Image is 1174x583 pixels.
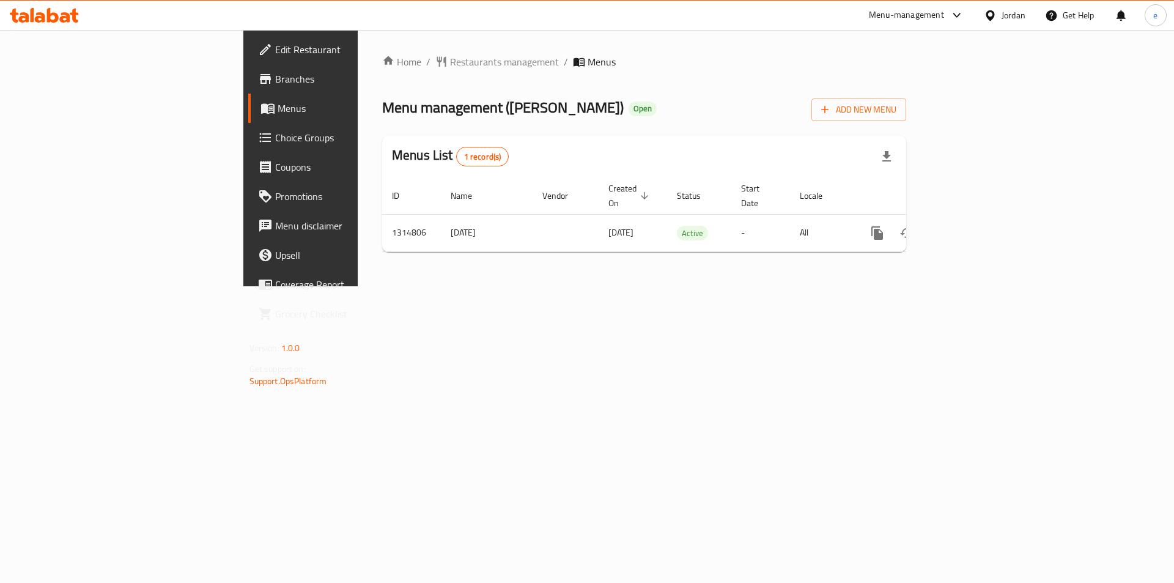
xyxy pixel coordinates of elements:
span: Active [677,226,708,240]
a: Grocery Checklist [248,299,440,329]
span: Upsell [275,248,430,262]
div: Export file [872,142,901,171]
a: Upsell [248,240,440,270]
span: Vendor [542,188,584,203]
a: Menu disclaimer [248,211,440,240]
button: Change Status [892,218,921,248]
button: more [863,218,892,248]
div: Menu-management [869,8,944,23]
a: Restaurants management [435,54,559,69]
span: Name [451,188,488,203]
span: [DATE] [608,225,633,240]
span: Add New Menu [821,102,896,117]
span: Get support on: [249,361,306,377]
span: Locale [800,188,838,203]
a: Edit Restaurant [248,35,440,64]
nav: breadcrumb [382,54,906,69]
span: Open [629,103,657,114]
span: ID [392,188,415,203]
span: Start Date [741,181,775,210]
td: - [731,214,790,251]
button: Add New Menu [811,98,906,121]
span: Menu management ( [PERSON_NAME] ) [382,94,624,121]
a: Menus [248,94,440,123]
span: Menu disclaimer [275,218,430,233]
div: Open [629,102,657,116]
span: Choice Groups [275,130,430,145]
a: Promotions [248,182,440,211]
span: 1.0.0 [281,340,300,356]
h2: Menus List [392,146,509,166]
span: Promotions [275,189,430,204]
span: Status [677,188,717,203]
span: Coupons [275,160,430,174]
div: Jordan [1002,9,1025,22]
li: / [564,54,568,69]
span: e [1153,9,1157,22]
span: Grocery Checklist [275,306,430,321]
span: Coverage Report [275,277,430,292]
span: Branches [275,72,430,86]
span: Menus [588,54,616,69]
span: Version: [249,340,279,356]
th: Actions [853,177,990,215]
a: Branches [248,64,440,94]
a: Choice Groups [248,123,440,152]
a: Support.OpsPlatform [249,373,327,389]
a: Coupons [248,152,440,182]
td: [DATE] [441,214,533,251]
td: All [790,214,853,251]
span: Edit Restaurant [275,42,430,57]
a: Coverage Report [248,270,440,299]
span: Menus [278,101,430,116]
table: enhanced table [382,177,990,252]
span: Created On [608,181,652,210]
span: Restaurants management [450,54,559,69]
span: 1 record(s) [457,151,509,163]
div: Total records count [456,147,509,166]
